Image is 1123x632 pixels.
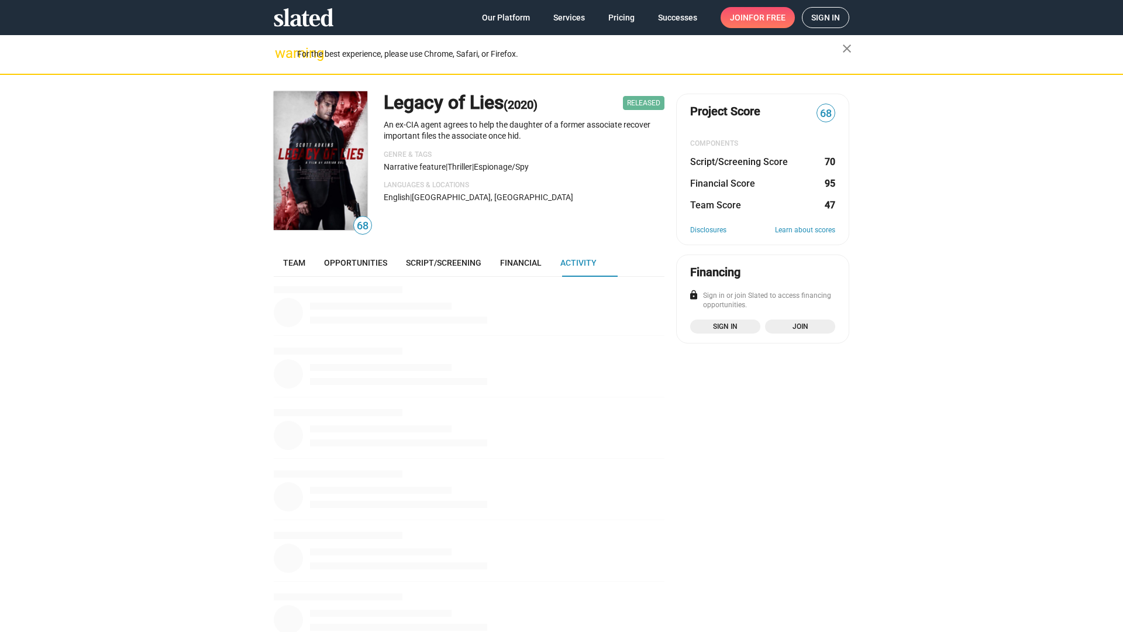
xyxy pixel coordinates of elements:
a: Joinfor free [721,7,795,28]
span: Join [730,7,786,28]
a: Join [765,320,835,334]
mat-icon: close [840,42,854,56]
span: Sign in [811,8,840,28]
dt: Team Score [690,199,741,211]
a: Opportunities [315,249,397,277]
span: English [384,193,410,202]
dt: Financial Score [690,177,755,190]
span: Opportunities [324,258,387,267]
span: 68 [817,106,835,122]
mat-icon: lock [688,290,699,300]
span: Team [283,258,305,267]
span: Join [772,321,828,332]
a: Pricing [599,7,644,28]
span: Sign in [697,321,753,332]
dd: 95 [824,177,835,190]
span: espionage/spy [474,162,529,171]
span: Pricing [608,7,635,28]
span: | [472,162,474,171]
span: Narrative feature [384,162,446,171]
a: Successes [649,7,707,28]
div: Sign in or join Slated to access financing opportunities. [690,291,835,310]
span: Project Score [690,104,760,119]
a: Activity [551,249,606,277]
span: Financial [500,258,542,267]
span: Successes [658,7,697,28]
span: Activity [560,258,597,267]
h1: Legacy of Lies [384,90,538,115]
dt: Script/Screening Score [690,156,788,168]
span: | [446,162,447,171]
span: Released [623,96,664,110]
div: Financing [690,265,740,280]
span: Thriller [447,162,472,171]
a: Disclosures [690,226,726,235]
a: Our Platform [473,7,539,28]
a: Team [274,249,315,277]
a: Script/Screening [397,249,491,277]
dd: 70 [824,156,835,168]
span: [GEOGRAPHIC_DATA], [GEOGRAPHIC_DATA] [412,193,573,202]
p: Genre & Tags [384,150,664,160]
div: COMPONENTS [690,139,835,149]
span: Services [553,7,585,28]
img: Legacy of Lies [274,91,367,230]
span: 68 [354,218,371,234]
span: (2020) [504,98,538,112]
span: Script/Screening [406,258,481,267]
a: Sign in [802,7,849,28]
span: for free [749,7,786,28]
a: Sign in [690,320,760,334]
a: Services [544,7,594,28]
a: Learn about scores [775,226,835,235]
span: Our Platform [482,7,530,28]
span: | [410,193,412,202]
mat-icon: warning [275,46,289,60]
p: An ex-CIA agent agrees to help the daughter of a former associate recover important files the ass... [384,119,664,141]
p: Languages & Locations [384,181,664,190]
div: For the best experience, please use Chrome, Safari, or Firefox. [297,46,842,62]
dd: 47 [824,199,835,211]
a: Financial [491,249,551,277]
